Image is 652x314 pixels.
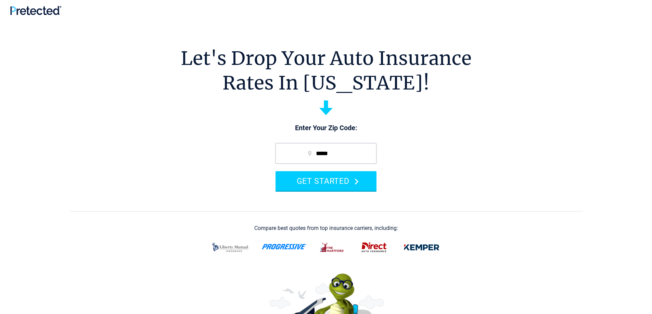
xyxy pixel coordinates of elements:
div: Compare best quotes from top insurance carriers, including: [254,225,398,231]
p: Enter Your Zip Code: [269,123,383,133]
img: liberty [208,238,253,256]
img: thehartford [316,238,349,256]
img: direct [357,238,391,256]
input: zip code [276,143,376,164]
img: kemper [399,238,444,256]
img: progressive [261,244,307,249]
button: GET STARTED [276,171,376,191]
img: Pretected Logo [10,6,61,15]
h1: Let's Drop Your Auto Insurance Rates In [US_STATE]! [181,46,472,95]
